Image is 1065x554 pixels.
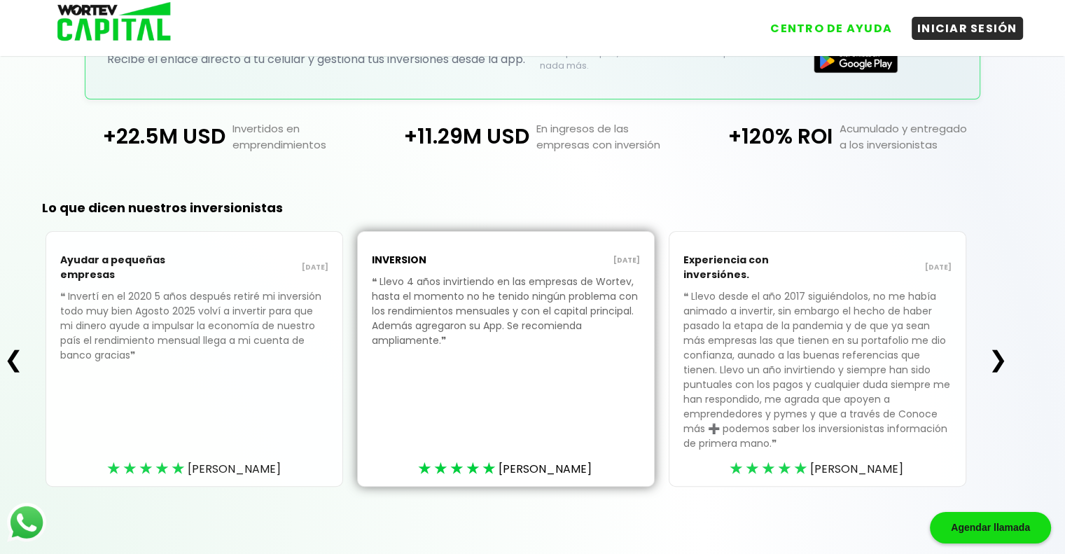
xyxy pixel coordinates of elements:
p: [DATE] [817,262,951,273]
p: +120% ROI [684,120,833,153]
a: INICIAR SESIÓN [898,6,1023,40]
button: CENTRO DE AYUDA [765,17,898,40]
div: Agendar llamada [930,512,1051,543]
p: Invertidos en emprendimientos [225,120,381,153]
p: [DATE] [506,255,639,266]
p: Llevo 4 años invirtiendo en las empresas de Wortev, hasta el momento no he tenido ningún problema... [372,275,640,369]
img: logos_whatsapp-icon.242b2217.svg [7,503,46,542]
p: No te preocupes, no usamos tu número para nada más. [539,47,745,72]
p: INVERSION [372,246,506,275]
p: [DATE] [195,262,328,273]
span: ❞ [130,348,138,362]
span: [PERSON_NAME] [810,460,903,478]
span: ❞ [441,333,449,347]
p: Experiencia con inversiónes. [683,246,817,289]
div: ★★★★★ [418,458,499,479]
button: ❯ [984,345,1012,373]
a: CENTRO DE AYUDA [751,6,898,40]
p: Invertí en el 2020 5 años después retiré mi inversión todo muy bien Agosto 2025 volví a invertir ... [60,289,328,384]
span: ❝ [683,289,691,303]
div: ★★★★★ [107,458,188,479]
img: Google Play [814,48,898,73]
p: +22.5M USD [77,120,225,153]
span: ❞ [772,436,779,450]
span: [PERSON_NAME] [188,460,281,478]
span: ❝ [372,275,380,289]
p: +11.29M USD [381,120,529,153]
p: Llevo desde el año 2017 siguiéndolos, no me había animado a invertir, sin embargo el hecho de hab... [683,289,952,472]
button: INICIAR SESIÓN [912,17,1023,40]
p: Ayudar a pequeñas empresas [60,246,194,289]
span: ❝ [60,289,68,303]
span: [PERSON_NAME] [499,460,592,478]
p: En ingresos de las empresas con inversión [529,120,685,153]
p: Recibe el enlace directo a tu celular y gestiona tus inversiones desde la app. [107,50,525,68]
p: Acumulado y entregado a los inversionistas [833,120,988,153]
div: ★★★★★ [730,458,810,479]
